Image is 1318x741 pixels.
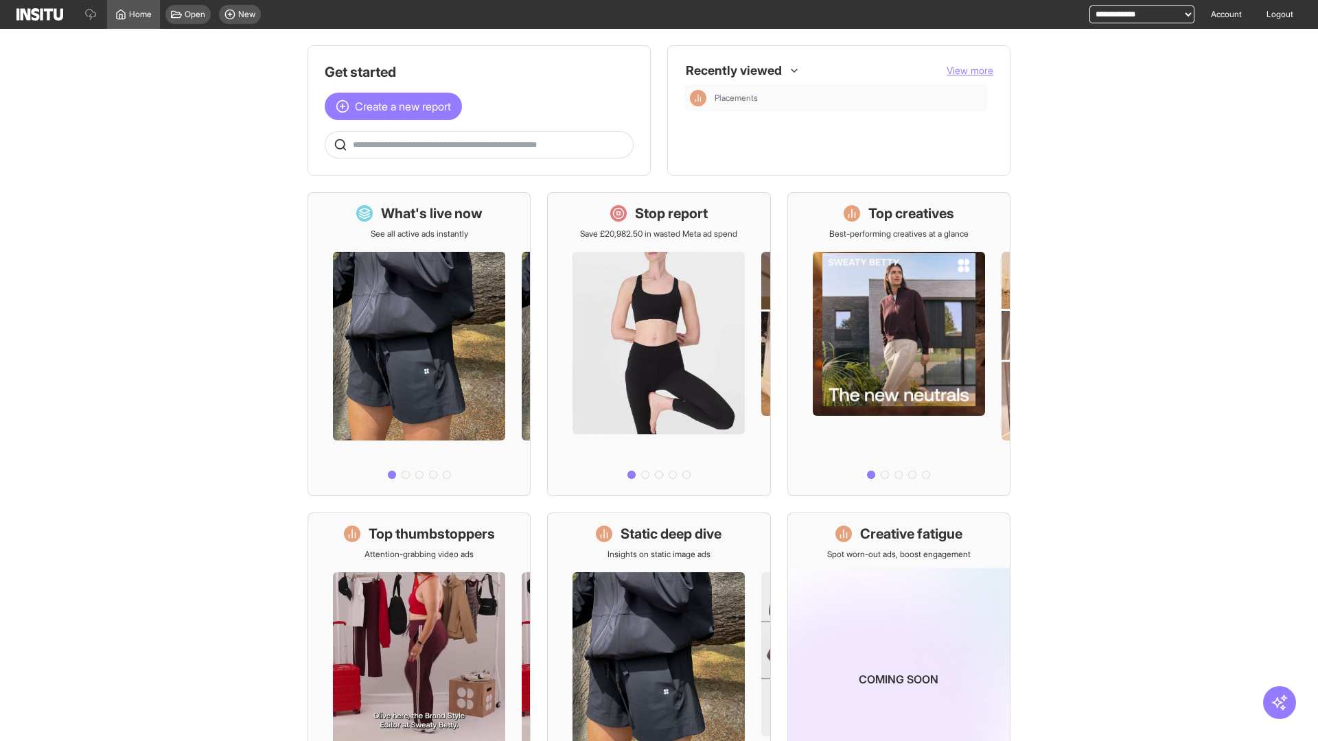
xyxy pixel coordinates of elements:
span: Open [185,9,205,20]
span: Placements [715,93,758,104]
img: Logo [16,8,63,21]
h1: Stop report [635,204,708,223]
p: Attention-grabbing video ads [365,549,474,560]
p: Best-performing creatives at a glance [829,228,969,239]
p: See all active ads instantly [371,228,468,239]
p: Save £20,982.50 in wasted Meta ad spend [580,228,737,239]
a: Top creativesBest-performing creatives at a glance [787,192,1010,496]
span: New [238,9,255,20]
h1: What's live now [381,204,483,223]
p: Insights on static image ads [608,549,710,560]
h1: Get started [325,62,634,82]
a: Stop reportSave £20,982.50 in wasted Meta ad spend [547,192,770,496]
div: Insights [690,90,706,106]
span: Placements [715,93,982,104]
span: View more [947,64,993,76]
h1: Top creatives [868,204,954,223]
h1: Static deep dive [621,524,721,543]
a: What's live nowSee all active ads instantly [308,192,531,496]
span: Create a new report [355,98,451,115]
h1: Top thumbstoppers [369,524,495,543]
span: Home [129,9,152,20]
button: View more [947,64,993,78]
button: Create a new report [325,93,462,120]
